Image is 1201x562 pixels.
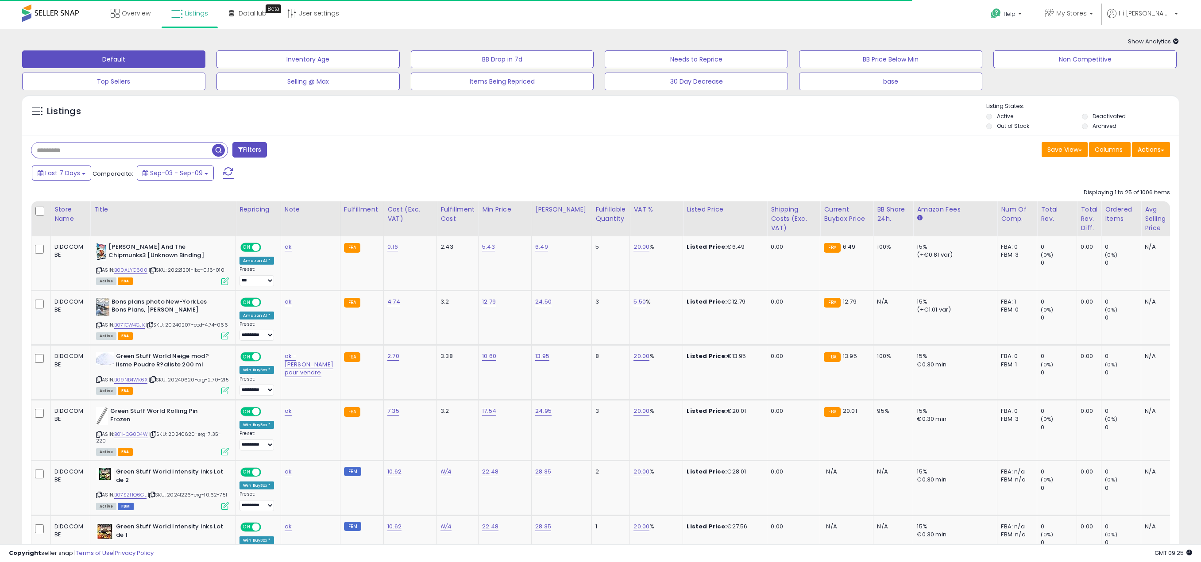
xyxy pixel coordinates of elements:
[241,524,252,531] span: ON
[1105,259,1141,267] div: 0
[9,549,41,557] strong: Copyright
[917,523,990,531] div: 15%
[877,243,906,251] div: 100%
[94,205,232,214] div: Title
[633,522,649,531] a: 20.00
[482,522,498,531] a: 22.48
[54,352,83,368] div: DIDOCOM BE
[1001,298,1030,306] div: FBA: 1
[1105,243,1141,251] div: 0
[1041,407,1077,415] div: 0
[687,352,760,360] div: €13.95
[1105,423,1141,431] div: 0
[917,415,990,423] div: €0.30 min
[1041,531,1053,538] small: (0%)
[241,298,252,306] span: ON
[241,408,252,416] span: ON
[118,332,133,340] span: FBA
[687,297,727,306] b: Listed Price:
[633,243,649,251] a: 20.00
[239,421,274,429] div: Win BuyBox *
[1001,531,1030,539] div: FBM: n/a
[595,468,623,476] div: 2
[1145,523,1174,531] div: N/A
[535,352,549,361] a: 13.95
[633,205,679,214] div: VAT %
[535,467,551,476] a: 28.35
[917,407,990,415] div: 15%
[824,298,840,308] small: FBA
[146,321,228,328] span: | SKU: 20240207-ced-4.74-066
[344,467,361,476] small: FBM
[1105,298,1141,306] div: 0
[1041,306,1053,313] small: (0%)
[1081,205,1097,233] div: Total Rev. Diff.
[285,467,292,476] a: ok
[771,523,813,531] div: 0.00
[285,205,336,214] div: Note
[1041,361,1053,368] small: (0%)
[799,50,982,68] button: BB Price Below Min
[239,321,274,341] div: Preset:
[239,376,274,396] div: Preset:
[54,468,83,484] div: DIDOCOM BE
[96,243,229,284] div: ASIN:
[344,407,360,417] small: FBA
[917,298,990,306] div: 15%
[917,468,990,476] div: 15%
[285,297,292,306] a: ok
[633,468,676,476] div: %
[1041,416,1053,423] small: (0%)
[633,298,676,306] div: %
[595,243,623,251] div: 5
[260,298,274,306] span: OFF
[232,142,267,158] button: Filters
[344,352,360,362] small: FBA
[114,321,145,329] a: B071GW4CJK
[1001,407,1030,415] div: FBA: 0
[535,243,548,251] a: 6.49
[1001,352,1030,360] div: FBA: 0
[877,352,906,360] div: 100%
[96,243,106,261] img: 51yHGFGmtbL._SL40_.jpg
[96,407,108,425] img: 31LW1U61hjL._SL40_.jpg
[1105,523,1141,531] div: 0
[1145,205,1177,233] div: Avg Selling Price
[997,112,1013,120] label: Active
[997,122,1029,130] label: Out of Stock
[241,244,252,251] span: ON
[22,73,205,90] button: Top Sellers
[216,50,400,68] button: Inventory Age
[1105,416,1117,423] small: (0%)
[1145,468,1174,476] div: N/A
[285,352,333,377] a: ok - [PERSON_NAME] pour vendre
[1001,243,1030,251] div: FBA: 0
[993,50,1177,68] button: Non Competitive
[1041,205,1073,223] div: Total Rev.
[1119,9,1172,18] span: Hi [PERSON_NAME]
[285,407,292,416] a: ok
[1041,314,1077,322] div: 0
[687,243,727,251] b: Listed Price:
[344,243,360,253] small: FBA
[54,243,83,259] div: DIDOCOM BE
[1001,251,1030,259] div: FBM: 3
[118,503,134,510] span: FBM
[1041,468,1077,476] div: 0
[1041,539,1077,547] div: 0
[605,73,788,90] button: 30 Day Decrease
[239,257,274,265] div: Amazon AI *
[771,352,813,360] div: 0.00
[387,352,399,361] a: 2.70
[266,4,281,13] div: Tooltip anchor
[633,523,676,531] div: %
[1001,306,1030,314] div: FBM: 0
[96,431,221,444] span: | SKU: 20240620-erg-7.35-220
[1105,251,1117,258] small: (0%)
[1001,476,1030,484] div: FBM: n/a
[260,408,274,416] span: OFF
[687,298,760,306] div: €12.79
[1105,369,1141,377] div: 0
[843,352,857,360] span: 13.95
[1041,484,1077,492] div: 0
